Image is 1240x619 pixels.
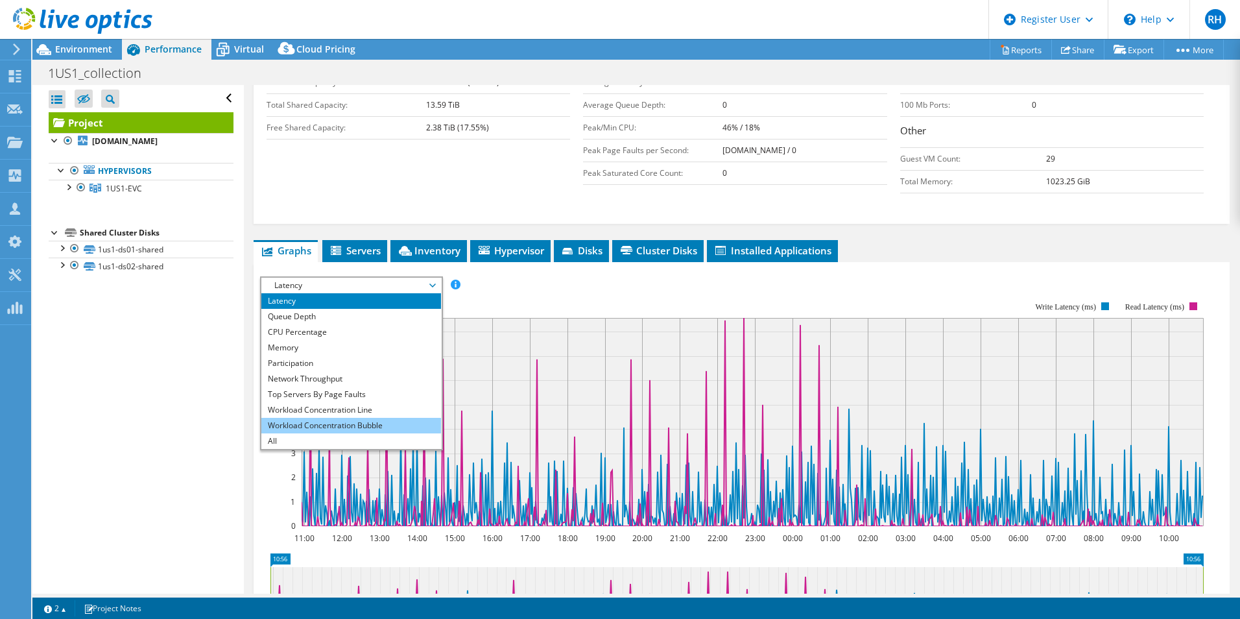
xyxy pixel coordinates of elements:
[261,371,441,387] li: Network Throughput
[49,133,233,150] a: [DOMAIN_NAME]
[106,183,142,194] span: 1US1-EVC
[595,533,615,544] text: 19:00
[583,162,722,184] td: Peak Saturated Core Count:
[557,533,577,544] text: 18:00
[55,43,112,55] span: Environment
[1032,99,1036,110] b: 0
[75,600,150,616] a: Project Notes
[519,533,540,544] text: 17:00
[1051,40,1104,60] a: Share
[722,99,727,110] b: 0
[560,244,602,257] span: Disks
[722,167,727,178] b: 0
[49,112,233,133] a: Project
[619,244,697,257] span: Cluster Disks
[397,244,460,257] span: Inventory
[900,170,1047,193] td: Total Memory:
[745,533,765,544] text: 23:00
[369,533,389,544] text: 13:00
[1158,533,1178,544] text: 10:00
[261,356,441,371] li: Participation
[260,244,311,257] span: Graphs
[1008,533,1028,544] text: 06:00
[291,520,296,531] text: 0
[234,43,264,55] span: Virtual
[296,43,355,55] span: Cloud Pricing
[722,122,760,133] b: 46% / 18%
[482,533,502,544] text: 16:00
[583,139,722,162] td: Peak Page Faults per Second:
[261,324,441,340] li: CPU Percentage
[49,258,233,274] a: 1us1-ds02-shared
[35,600,75,616] a: 2
[268,278,435,293] span: Latency
[291,472,296,483] text: 2
[722,145,796,156] b: [DOMAIN_NAME] / 0
[933,533,953,544] text: 04:00
[782,533,802,544] text: 00:00
[294,533,314,544] text: 11:00
[267,116,426,139] td: Free Shared Capacity:
[407,533,427,544] text: 14:00
[900,147,1047,170] td: Guest VM Count:
[49,241,233,258] a: 1us1-ds01-shared
[42,66,161,80] h1: 1US1_collection
[1124,14,1136,25] svg: \n
[820,533,840,544] text: 01:00
[1046,153,1055,164] b: 29
[261,340,441,356] li: Memory
[145,43,202,55] span: Performance
[1163,40,1224,60] a: More
[583,116,722,139] td: Peak/Min CPU:
[669,533,689,544] text: 21:00
[895,533,915,544] text: 03:00
[1045,533,1066,544] text: 07:00
[291,448,296,459] text: 3
[80,225,233,241] div: Shared Cluster Disks
[970,533,990,544] text: 05:00
[331,533,352,544] text: 12:00
[267,93,426,116] td: Total Shared Capacity:
[426,99,460,110] b: 13.59 TiB
[261,418,441,433] li: Workload Concentration Bubble
[1046,176,1090,187] b: 1023.25 GiB
[857,533,877,544] text: 02:00
[261,387,441,402] li: Top Servers By Page Faults
[426,77,499,88] b: 418.00 GiB (96.76%)
[707,533,727,544] text: 22:00
[261,309,441,324] li: Queue Depth
[444,533,464,544] text: 15:00
[92,136,158,147] b: [DOMAIN_NAME]
[49,180,233,197] a: 1US1-EVC
[713,244,831,257] span: Installed Applications
[632,533,652,544] text: 20:00
[990,40,1052,60] a: Reports
[261,433,441,449] li: All
[722,77,837,88] b: reads: 0.01 ms / writes: 1.26 ms
[1035,302,1095,311] text: Write Latency (ms)
[1083,533,1103,544] text: 08:00
[261,293,441,309] li: Latency
[329,244,381,257] span: Servers
[1205,9,1226,30] span: RH
[1125,302,1184,311] text: Read Latency (ms)
[1104,40,1164,60] a: Export
[900,93,1032,116] td: 100 Mb Ports:
[49,163,233,180] a: Hypervisors
[1121,533,1141,544] text: 09:00
[583,93,722,116] td: Average Queue Depth:
[426,122,489,133] b: 2.38 TiB (17.55%)
[1032,77,1036,88] b: 4
[477,244,544,257] span: Hypervisor
[900,123,1204,141] h3: Other
[291,496,295,507] text: 1
[261,402,441,418] li: Workload Concentration Line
